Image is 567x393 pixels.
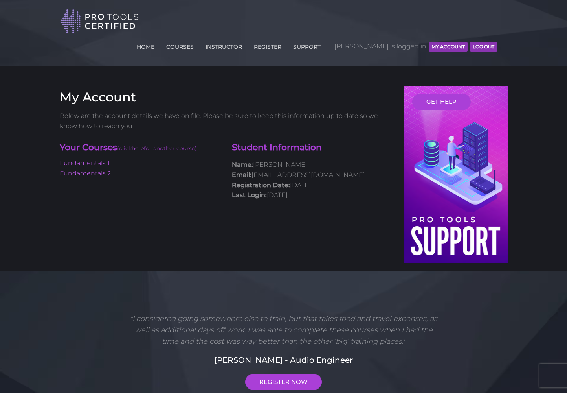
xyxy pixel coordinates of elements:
h3: My Account [60,90,393,105]
button: MY ACCOUNT [429,42,468,52]
p: [PERSON_NAME] [EMAIL_ADDRESS][DOMAIN_NAME] [DATE] [DATE] [232,160,393,200]
h4: Student Information [232,142,393,154]
h4: Your Courses [60,142,220,155]
p: Below are the account details we have on file. Please be sure to keep this information up to date... [60,111,393,131]
a: REGISTER [252,39,283,52]
p: "I considered going somewhere else to train, but that takes food and travel expenses, as well as ... [127,313,440,347]
a: COURSES [164,39,196,52]
a: SUPPORT [291,39,323,52]
a: HOME [135,39,156,52]
button: Log Out [470,42,497,52]
a: Fundamentals 2 [60,170,111,177]
a: GET HELP [412,94,471,110]
img: Pro Tools Certified Logo [60,9,139,34]
span: [PERSON_NAME] is logged in [334,35,497,58]
a: here [132,145,144,152]
span: (click for another course) [117,145,197,152]
a: Fundamentals 1 [60,159,110,167]
h5: [PERSON_NAME] - Audio Engineer [60,354,508,366]
strong: Registration Date: [232,181,290,189]
a: INSTRUCTOR [204,39,244,52]
strong: Email: [232,171,251,179]
a: REGISTER NOW [245,374,322,390]
strong: Last Login: [232,191,267,199]
strong: Name: [232,161,253,168]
